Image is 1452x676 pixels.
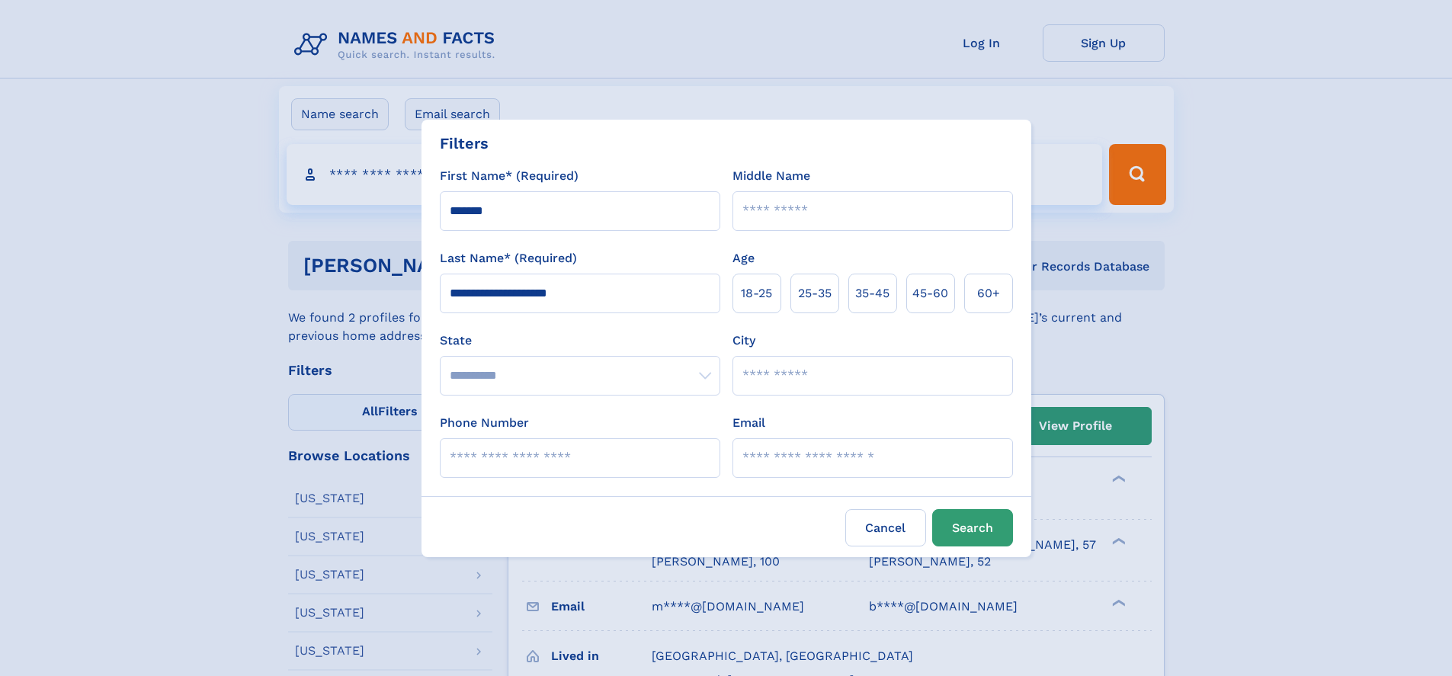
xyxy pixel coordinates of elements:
label: City [732,332,755,350]
label: First Name* (Required) [440,167,579,185]
button: Search [932,509,1013,546]
span: 60+ [977,284,1000,303]
label: Last Name* (Required) [440,249,577,268]
span: 35‑45 [855,284,889,303]
label: Middle Name [732,167,810,185]
span: 25‑35 [798,284,832,303]
label: State [440,332,720,350]
span: 18‑25 [741,284,772,303]
label: Age [732,249,755,268]
label: Email [732,414,765,432]
label: Cancel [845,509,926,546]
span: 45‑60 [912,284,948,303]
div: Filters [440,132,489,155]
label: Phone Number [440,414,529,432]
